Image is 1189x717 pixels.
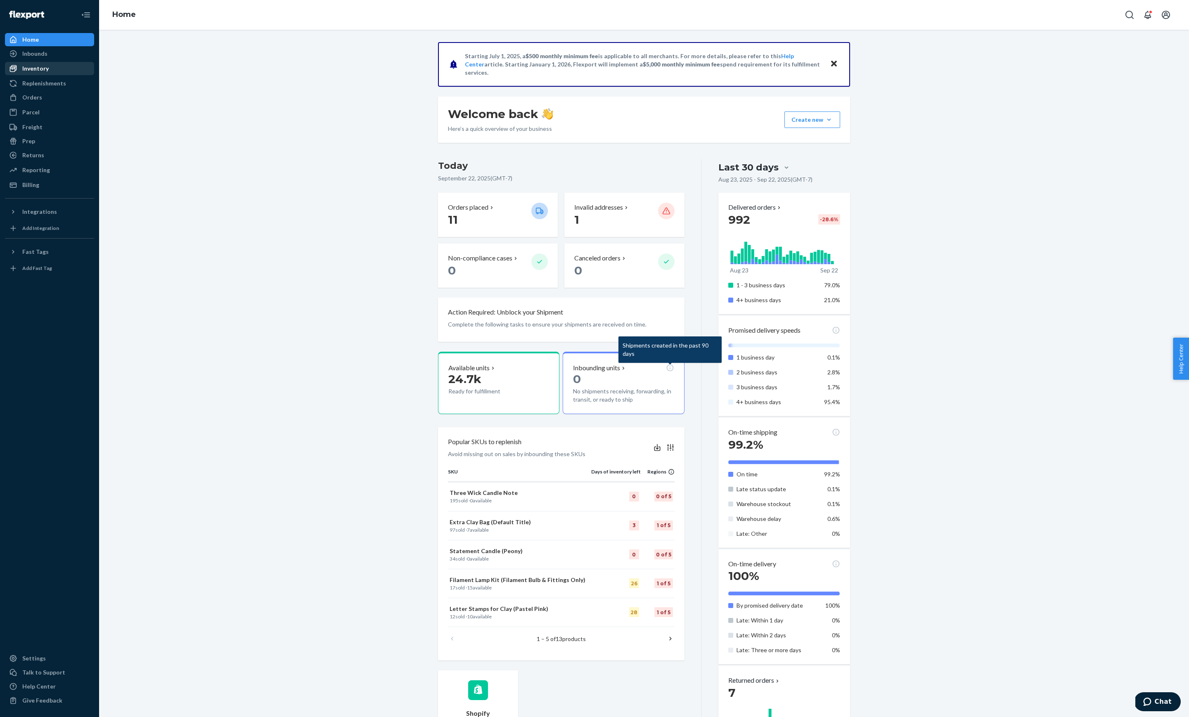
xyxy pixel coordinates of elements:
p: 1 - 3 business days [737,281,818,289]
div: 26 [629,578,639,588]
img: hand-wave emoji [542,108,553,120]
p: Promised delivery speeds [728,326,801,335]
p: Warehouse delay [737,515,818,523]
p: Late: Within 1 day [737,616,818,625]
div: 1 of 5 [654,607,673,617]
p: 3 business days [737,383,818,391]
div: Freight [22,123,43,131]
button: Help Center [1173,338,1189,380]
div: Parcel [22,108,40,116]
p: Orders placed [448,203,488,212]
h1: Welcome back [448,106,553,121]
a: Replenishments [5,77,94,90]
div: Billing [22,181,39,189]
a: Inventory [5,62,94,75]
div: Reporting [22,166,50,174]
ol: breadcrumbs [106,3,142,27]
p: September 22, 2025 ( GMT-7 ) [438,174,685,182]
button: Returned orders [728,676,781,685]
span: $500 monthly minimum fee [526,52,598,59]
a: Orders [5,91,94,104]
div: 0 of 5 [654,492,673,502]
div: Fast Tags [22,248,49,256]
button: Create new [784,111,840,128]
button: Give Feedback [5,694,94,707]
p: Three Wick Candle Note [450,489,590,497]
span: 34 [450,556,455,562]
div: 1 of 5 [654,578,673,588]
p: Late: Three or more days [737,646,818,654]
a: Billing [5,178,94,192]
div: 0 [629,549,639,559]
p: Aug 23, 2025 - Sep 22, 2025 ( GMT-7 ) [718,175,812,184]
span: 2.8% [827,369,840,376]
div: Regions [641,468,675,475]
a: Prep [5,135,94,148]
span: 0 [573,372,581,386]
span: 0 [574,263,582,277]
div: Inbounds [22,50,47,58]
button: Talk to Support [5,666,94,679]
span: 992 [728,213,750,227]
p: Popular SKUs to replenish [448,437,521,447]
div: Talk to Support [22,668,65,677]
span: 13 [556,635,562,642]
button: Available units24.7kReady for fulfillment [438,352,559,414]
div: 0 of 5 [654,549,673,559]
span: 0.6% [827,515,840,522]
span: 100% [825,602,840,609]
div: -28.6 % [818,214,840,225]
span: 11 [448,213,458,227]
button: Open notifications [1139,7,1156,23]
div: Orders [22,93,42,102]
span: 97 [450,527,455,533]
span: 99.2% [728,438,763,452]
p: Invalid addresses [574,203,623,212]
a: Freight [5,121,94,134]
span: 17 [450,584,455,591]
span: 7 [467,527,470,533]
p: sold · available [450,526,590,533]
p: Available units [448,363,490,373]
span: 1.7% [827,383,840,390]
span: 15 [467,584,473,591]
button: Open account menu [1158,7,1174,23]
p: Inbounding units [573,363,620,373]
div: Add Integration [22,225,59,232]
p: Filament Lamp Kit (Filament Bulb & Fittings Only) [450,576,590,584]
p: sold · available [450,613,590,620]
span: 100% [728,569,759,583]
a: Help Center [5,680,94,693]
p: Late: Other [737,530,818,538]
th: SKU [448,468,591,482]
p: sold · available [450,555,590,562]
span: 0 [448,263,456,277]
p: Sep 22 [820,266,838,274]
p: Starting July 1, 2025, a is applicable to all merchants. For more details, please refer to this a... [465,52,822,77]
a: Home [112,10,136,19]
div: Replenishments [22,79,66,88]
button: Inbounding unitsShipments created in the past 90 days0No shipments receiving, forwarding, in tran... [563,352,684,414]
div: Integrations [22,208,57,216]
span: 195 [450,497,458,504]
span: 0% [832,646,840,653]
span: 0 [467,556,470,562]
iframe: Opens a widget where you can chat to one of our agents [1135,692,1181,713]
span: 21.0% [824,296,840,303]
p: Ready for fulfillment [448,387,525,395]
button: Integrations [5,205,94,218]
p: Extra Clay Bag (Default Title) [450,518,590,526]
p: Shipments created in the past 90 days [623,341,718,358]
div: Home [22,35,39,44]
p: Canceled orders [574,253,621,263]
a: Settings [5,652,94,665]
p: On time [737,470,818,478]
button: Canceled orders 0 [564,244,684,288]
span: 95.4% [824,398,840,405]
span: 1 [574,213,579,227]
div: Settings [22,654,46,663]
p: Complete the following tasks to ensure your shipments are received on time. [448,320,675,329]
p: Action Required: Unblock your Shipment [448,308,563,317]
